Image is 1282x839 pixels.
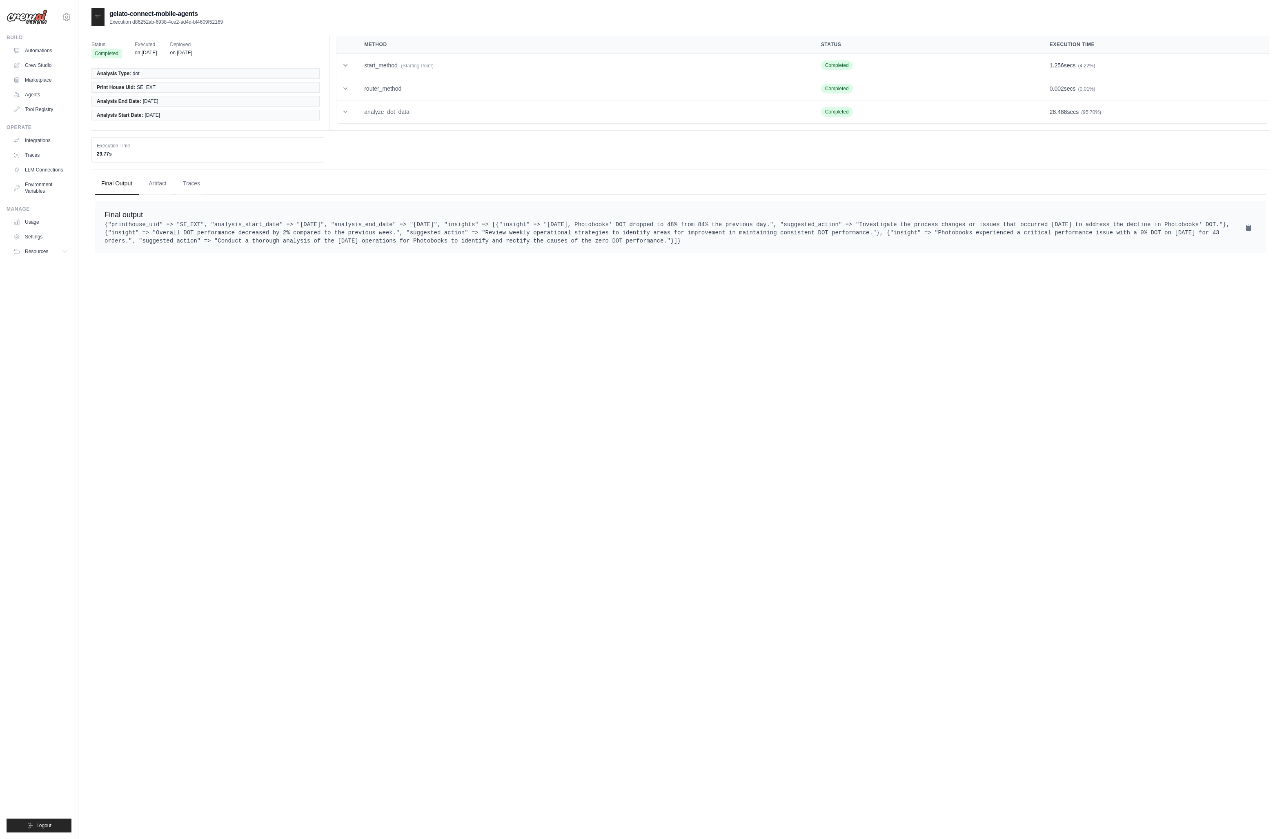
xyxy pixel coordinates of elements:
[1078,63,1095,69] span: (4.22%)
[105,211,143,219] span: Final output
[36,822,51,829] span: Logout
[1040,100,1269,124] td: secs
[133,70,140,77] span: dot
[145,112,160,118] span: [DATE]
[10,178,71,198] a: Environment Variables
[97,98,141,105] span: Analysis End Date:
[821,107,853,117] span: Completed
[25,248,48,255] span: Resources
[97,142,319,149] dt: Execution Time
[7,206,71,212] div: Manage
[137,84,156,91] span: SE_EXT
[97,70,131,77] span: Analysis Type:
[1050,62,1064,69] span: 1.256
[10,44,71,57] a: Automations
[10,103,71,116] a: Tool Registry
[7,9,47,25] img: Logo
[91,49,122,58] span: Completed
[10,88,71,101] a: Agents
[1050,85,1064,92] span: 0.002
[1081,109,1101,115] span: (95.70%)
[10,216,71,229] a: Usage
[354,54,811,77] td: start_method
[95,173,139,195] button: Final Output
[1040,54,1269,77] td: secs
[170,40,192,49] span: Deployed
[109,9,223,19] h2: gelato-connect-mobile-agents
[97,151,319,157] dd: 29.77s
[10,163,71,176] a: LLM Connections
[7,34,71,41] div: Build
[109,19,223,25] p: Execution d86252ab-6938-4ce2-ad4d-bf4609f52169
[10,149,71,162] a: Traces
[142,173,173,195] button: Artifact
[1078,86,1095,92] span: (0.01%)
[97,112,143,118] span: Analysis Start Date:
[821,84,853,93] span: Completed
[143,98,158,105] span: [DATE]
[10,73,71,87] a: Marketplace
[10,59,71,72] a: Crew Studio
[354,77,811,100] td: router_method
[10,245,71,258] button: Resources
[1040,36,1269,54] th: Execution Time
[401,63,434,69] span: (Starting Point)
[97,84,135,91] span: Print House Uid:
[1040,77,1269,100] td: secs
[7,124,71,131] div: Operate
[135,40,157,49] span: Executed
[176,173,207,195] button: Traces
[811,36,1040,54] th: Status
[10,230,71,243] a: Settings
[821,60,853,70] span: Completed
[1050,109,1067,115] span: 28.488
[354,36,811,54] th: Method
[170,50,192,56] time: June 16, 2025 at 15:19 CEST
[10,134,71,147] a: Integrations
[105,220,1256,245] pre: {"printhouse_uid" => "SE_EXT", "analysis_start_date" => "[DATE]", "analysis_end_date" => "[DATE]"...
[91,40,122,49] span: Status
[7,819,71,832] button: Logout
[135,50,157,56] time: August 5, 2025 at 19:47 CEST
[354,100,811,124] td: analyze_dot_data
